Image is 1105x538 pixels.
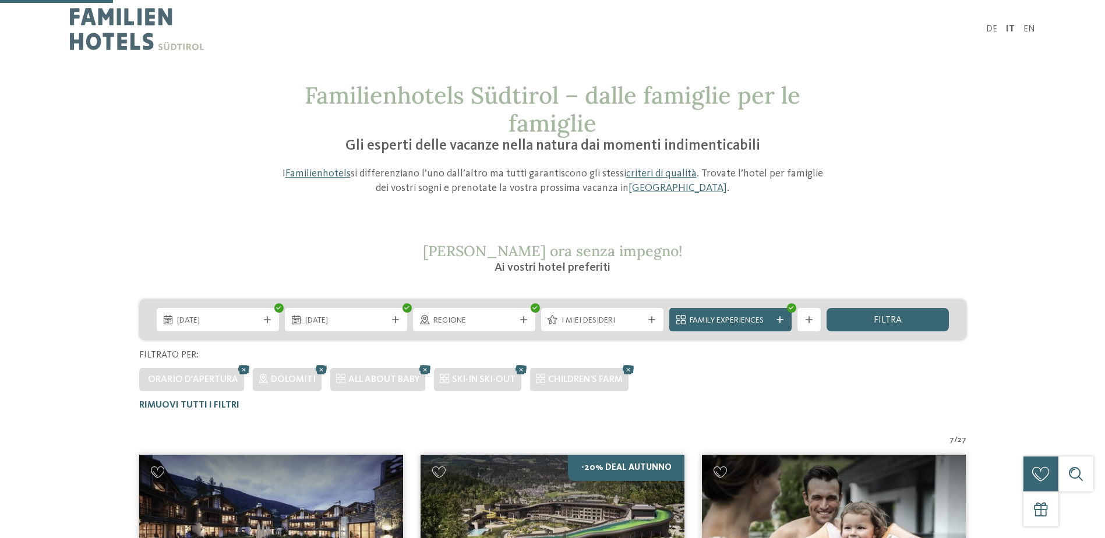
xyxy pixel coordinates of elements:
[139,351,199,360] span: Filtrato per:
[626,168,697,179] a: criteri di qualità
[874,316,902,325] span: filtra
[423,242,683,260] span: [PERSON_NAME] ora senza impegno!
[548,375,623,384] span: CHILDREN’S FARM
[148,375,238,384] span: Orario d'apertura
[285,168,351,179] a: Familienhotels
[495,262,610,274] span: Ai vostri hotel preferiti
[348,375,419,384] span: ALL ABOUT BABY
[958,434,966,446] span: 27
[305,80,800,138] span: Familienhotels Südtirol – dalle famiglie per le famiglie
[139,401,239,410] span: Rimuovi tutti i filtri
[1006,24,1015,34] a: IT
[949,434,954,446] span: 7
[1023,24,1035,34] a: EN
[629,183,727,193] a: [GEOGRAPHIC_DATA]
[562,315,643,327] span: I miei desideri
[986,24,997,34] a: DE
[177,315,259,327] span: [DATE]
[271,375,316,384] span: Dolomiti
[690,315,771,327] span: Family Experiences
[452,375,516,384] span: SKI-IN SKI-OUT
[954,434,958,446] span: /
[433,315,515,327] span: Regione
[276,167,829,196] p: I si differenziano l’uno dall’altro ma tutti garantiscono gli stessi . Trovate l’hotel per famigl...
[305,315,387,327] span: [DATE]
[345,139,760,153] span: Gli esperti delle vacanze nella natura dai momenti indimenticabili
